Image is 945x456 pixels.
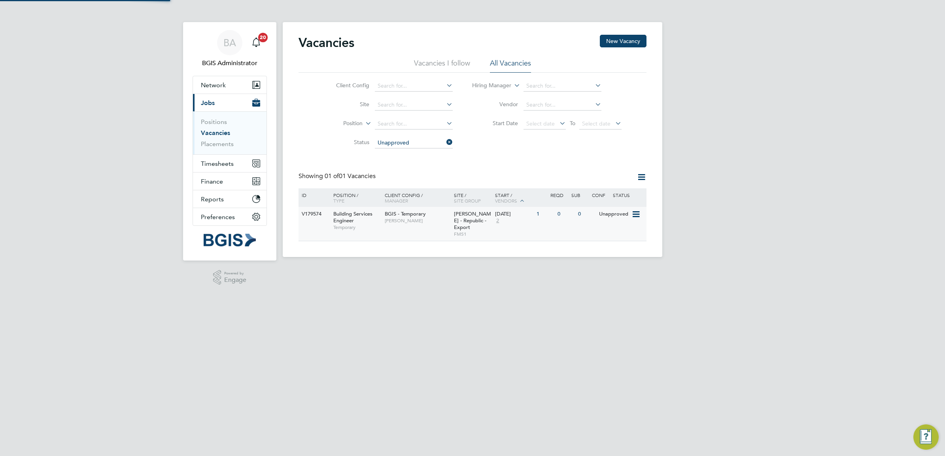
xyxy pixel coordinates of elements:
[590,188,610,202] div: Conf
[454,231,491,237] span: FMS1
[524,99,601,111] input: Search for...
[300,188,327,202] div: ID
[299,172,377,180] div: Showing
[201,129,230,137] a: Vacancies
[193,208,266,225] button: Preferences
[490,58,531,73] li: All Vacancies
[201,99,215,107] span: Jobs
[193,111,266,154] div: Jobs
[535,207,555,221] div: 1
[317,120,363,128] label: Position
[201,118,227,126] a: Positions
[375,118,453,129] input: Search for...
[324,139,369,146] label: Status
[600,35,646,47] button: New Vacancy
[454,210,491,231] span: [PERSON_NAME] - Republic - Export
[201,81,226,89] span: Network
[414,58,470,73] li: Vacancies I follow
[224,270,246,277] span: Powered by
[495,211,533,218] div: [DATE]
[327,188,383,207] div: Position /
[611,188,645,202] div: Status
[183,22,276,261] nav: Main navigation
[224,277,246,283] span: Engage
[201,195,224,203] span: Reports
[452,188,493,207] div: Site /
[375,81,453,92] input: Search for...
[213,270,247,285] a: Powered byEngage
[472,101,518,108] label: Vendor
[193,190,266,208] button: Reports
[526,120,555,127] span: Select date
[567,118,578,128] span: To
[325,172,376,180] span: 01 Vacancies
[193,30,267,68] a: BABGIS Administrator
[223,38,236,48] span: BA
[576,207,597,221] div: 0
[375,137,453,148] input: Select one
[913,424,939,450] button: Engage Resource Center
[248,30,264,55] a: 20
[597,207,631,221] div: Unapproved
[258,33,268,42] span: 20
[333,197,344,204] span: Type
[300,207,327,221] div: V179574
[385,218,450,224] span: [PERSON_NAME]
[193,155,266,172] button: Timesheets
[333,224,381,231] span: Temporary
[493,188,548,208] div: Start /
[333,210,372,224] span: Building Services Engineer
[385,197,408,204] span: Manager
[193,234,267,246] a: Go to home page
[385,210,426,217] span: BGIS - Temporary
[548,188,569,202] div: Reqd
[201,140,234,148] a: Placements
[524,81,601,92] input: Search for...
[201,160,234,167] span: Timesheets
[375,99,453,111] input: Search for...
[201,178,223,185] span: Finance
[495,197,517,204] span: Vendors
[495,218,500,224] span: 2
[582,120,610,127] span: Select date
[454,197,481,204] span: Site Group
[556,207,576,221] div: 0
[472,120,518,127] label: Start Date
[325,172,339,180] span: 01 of
[383,188,452,207] div: Client Config /
[299,35,354,51] h2: Vacancies
[193,94,266,111] button: Jobs
[324,101,369,108] label: Site
[466,82,511,90] label: Hiring Manager
[193,76,266,94] button: Network
[193,58,267,68] span: BGIS Administrator
[201,213,235,221] span: Preferences
[324,82,369,89] label: Client Config
[569,188,590,202] div: Sub
[204,234,256,246] img: bgis-logo-retina.png
[193,173,266,190] button: Finance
